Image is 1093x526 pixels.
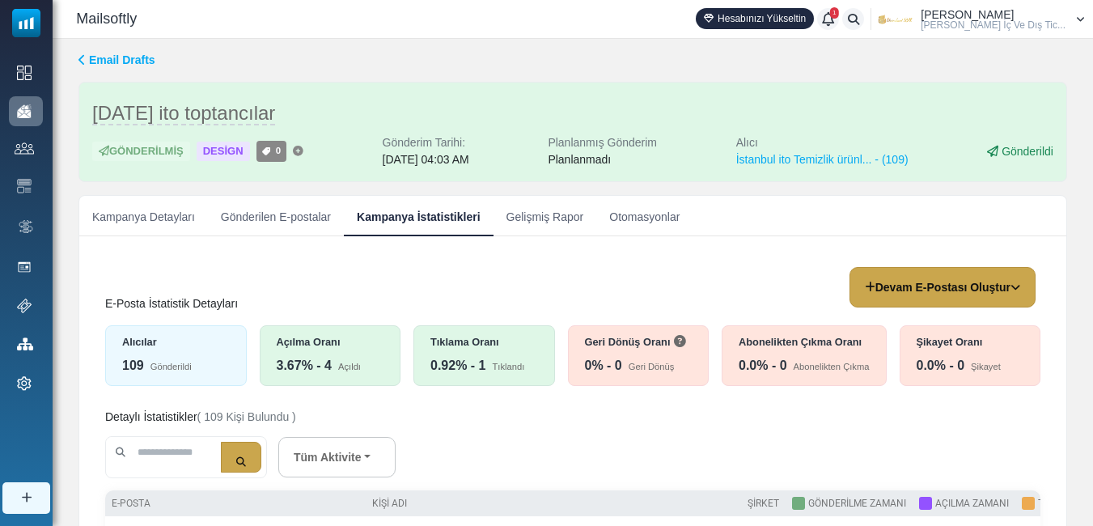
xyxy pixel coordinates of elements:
img: email-templates-icon.svg [17,179,32,193]
span: Gönderildi [1002,145,1053,158]
img: contacts-icon.svg [15,142,34,154]
div: Design [197,142,250,162]
div: Şikayet [971,360,1001,374]
a: 1 [817,8,839,30]
div: Planlanmış Gönderim [548,134,657,151]
a: Hesabınızı Yükseltin [696,8,814,29]
span: [PERSON_NAME] İç Ve Dış Tic... [921,20,1065,30]
div: Alıcılar [122,334,230,350]
img: landing_pages.svg [17,260,32,274]
span: 0 [276,146,281,155]
a: Açılma Zamanı [935,498,1009,509]
div: Detaylı İstatistikler [105,409,296,426]
span: 1 [830,7,838,19]
div: Açıldı [338,360,361,374]
div: 0% - 0 [585,356,622,375]
span: [PERSON_NAME] [921,9,1014,20]
a: Tüm Aktivite [278,437,396,477]
div: [DATE] 04:03 AM [383,151,469,168]
span: Planlanmadı [548,153,611,166]
a: Otomasyonlar [596,196,693,236]
span: translation missing: tr.ms_sidebar.email_drafts [89,53,155,66]
a: İstanbul ito Temizlik ürünl... - (109) [736,153,909,166]
img: User Logo [876,7,917,32]
span: ( 109 Kişi Bulundu ) [197,410,296,423]
div: Abonelikten Çıkma Oranı [739,334,870,350]
a: Gelişmiş Rapor [494,196,597,236]
div: Gönderilmiş [92,142,190,162]
div: 0.0% - 0 [739,356,787,375]
div: Tıklama Oranı [430,334,538,350]
div: Geri Dönüş [629,360,675,374]
a: E-posta [112,498,150,509]
a: User Logo [PERSON_NAME] [PERSON_NAME] İç Ve Dış Tic... [876,7,1085,32]
div: 3.67% - 4 [277,356,332,375]
a: Etiket Ekle [293,146,303,157]
a: Kampanya Detayları [79,196,208,236]
img: mailsoftly_icon_blue_white.svg [12,9,40,37]
button: Devam E-Postası Oluştur [849,267,1036,308]
div: Gönderildi [150,360,192,374]
a: 0 [256,141,286,161]
div: 0.0% - 0 [917,356,965,375]
a: Gönderilme Zamanı [808,498,906,509]
img: dashboard-icon.svg [17,66,32,80]
span: Mailsoftly [76,8,137,30]
div: Tıklandı [492,360,524,374]
div: Alıcı [736,134,909,151]
div: E-Posta İstatistik Detayları [105,295,238,312]
a: Gönderilen E-postalar [208,196,344,236]
img: campaigns-icon-active.png [17,104,32,118]
div: 109 [122,356,144,375]
a: Şirket [748,498,779,509]
a: Kampanya İstatistikleri [344,196,494,236]
div: Abonelikten Çıkma [794,360,870,374]
div: Geri Dönüş Oranı [585,334,693,350]
div: Gönderim Tarihi: [383,134,469,151]
i: Bir e-posta alıcısına ulaşamadığında geri döner. Bu, dolu bir gelen kutusu nedeniyle geçici olara... [674,336,685,347]
div: Şikayet Oranı [917,334,1024,350]
div: 0.92% - 1 [430,356,485,375]
img: support-icon.svg [17,299,32,313]
span: [DATE] ito toptancılar [92,102,275,125]
a: Email Drafts [78,52,155,69]
div: Açılma Oranı [277,334,384,350]
a: Kişi Adı [372,498,407,509]
img: settings-icon.svg [17,376,32,391]
img: workflow.svg [17,218,35,236]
